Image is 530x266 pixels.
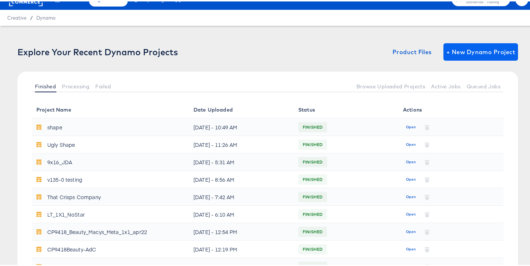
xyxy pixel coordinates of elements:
[47,155,72,166] div: 9x16_JDA
[298,120,327,132] span: FINISHED
[406,175,416,181] span: Open
[298,190,327,201] span: FINISHED
[47,120,62,132] div: shape
[47,172,82,184] div: v135-0 testing
[47,137,75,149] div: Ugly Shape
[298,172,327,184] span: FINISHED
[403,137,419,149] button: Open
[298,225,327,236] span: FINISHED
[403,120,419,132] button: Open
[446,45,515,56] span: + New Dynamo Project
[403,242,419,254] button: Open
[403,155,419,166] button: Open
[392,45,432,56] span: Product Files
[194,120,290,132] div: [DATE] - 10:49 AM
[406,157,416,164] span: Open
[406,192,416,199] span: Open
[194,207,290,219] div: [DATE] - 6:10 AM
[406,210,416,216] span: Open
[7,13,27,19] span: Creative
[194,190,290,201] div: [DATE] - 7:42 AM
[406,245,416,251] span: Open
[467,82,501,88] span: Queued Jobs
[431,82,461,88] span: Active Jobs
[406,140,416,146] span: Open
[32,100,189,117] th: Project Name
[406,227,416,234] span: Open
[194,242,290,254] div: [DATE] - 12:19 PM
[47,190,101,201] div: That Crisps Company
[47,207,85,219] div: LT_1X1_NoStar
[298,155,327,166] span: FINISHED
[403,225,419,236] button: Open
[356,82,426,88] span: Browse Uploaded Projects
[17,45,178,56] div: Explore Your Recent Dynamo Projects
[189,100,294,117] th: Date Uploaded
[95,82,111,88] span: Failed
[298,242,327,254] span: FINISHED
[47,242,96,254] div: CP9418Beauty-AdC
[399,100,503,117] th: Actions
[403,172,419,184] button: Open
[194,137,290,149] div: [DATE] - 11:26 AM
[294,100,399,117] th: Status
[194,225,290,236] div: [DATE] - 12:54 PM
[298,137,327,149] span: FINISHED
[27,13,36,19] span: /
[403,207,419,219] button: Open
[443,42,518,59] button: + New Dynamo Project
[406,122,416,129] span: Open
[62,82,89,88] span: Processing
[47,225,147,236] div: CP9418_Beauty_Macys_Meta_1x1_apr22
[194,155,290,166] div: [DATE] - 5:31 AM
[194,172,290,184] div: [DATE] - 8:56 AM
[36,13,56,19] a: Dynamo
[35,82,56,88] span: Finished
[390,42,435,59] button: Product Files
[298,207,327,219] span: FINISHED
[403,190,419,201] button: Open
